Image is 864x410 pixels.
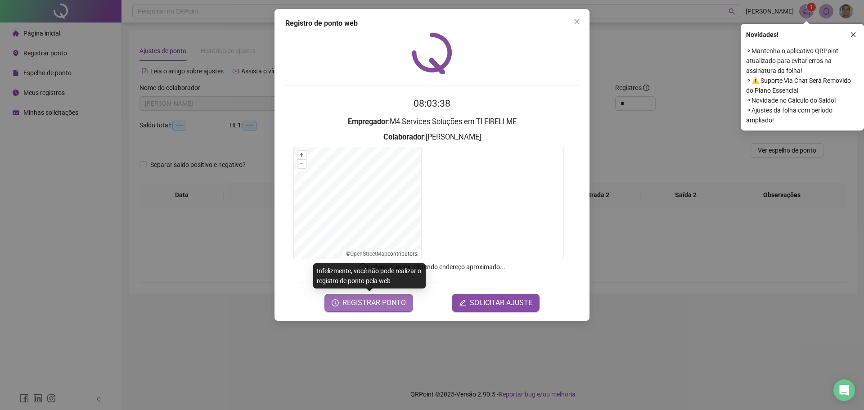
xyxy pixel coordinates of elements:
[313,263,426,288] div: Infelizmente, você não pode realizar o registro de ponto pela web
[359,262,367,270] span: info-circle
[383,133,424,141] strong: Colaborador
[324,294,413,312] button: REGISTRAR PONTO
[297,160,306,168] button: –
[342,297,406,308] span: REGISTRAR PONTO
[850,32,856,38] span: close
[414,98,450,109] time: 08:03:38
[285,116,579,128] h3: : M4 Services Soluções em TI EIRELI ME
[746,76,859,95] span: ⚬ ⚠️ Suporte Via Chat Será Removido do Plano Essencial
[348,117,388,126] strong: Empregador
[285,262,579,272] p: Endereço aprox. : Obtendo endereço aproximado...
[412,32,452,74] img: QRPoint
[452,294,540,312] button: editSOLICITAR AJUSTE
[746,46,859,76] span: ⚬ Mantenha o aplicativo QRPoint atualizado para evitar erros na assinatura da folha!
[350,251,387,257] a: OpenStreetMap
[285,131,579,143] h3: : [PERSON_NAME]
[297,151,306,159] button: +
[573,18,580,25] span: close
[833,379,855,401] div: Open Intercom Messenger
[346,251,418,257] li: © contributors.
[746,30,778,40] span: Novidades !
[746,95,859,105] span: ⚬ Novidade no Cálculo do Saldo!
[332,299,339,306] span: clock-circle
[570,14,584,29] button: Close
[746,105,859,125] span: ⚬ Ajustes da folha com período ampliado!
[470,297,532,308] span: SOLICITAR AJUSTE
[285,18,579,29] div: Registro de ponto web
[459,299,466,306] span: edit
